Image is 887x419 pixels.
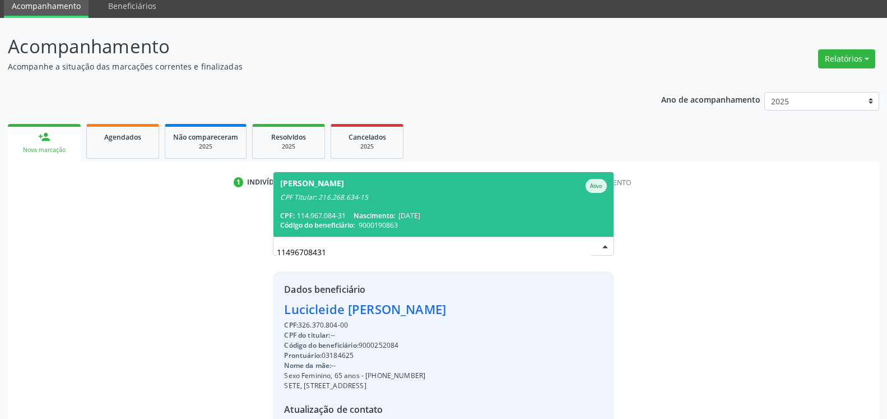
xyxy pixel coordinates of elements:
[284,330,330,340] span: CPF do titular:
[590,182,602,190] small: Ativo
[277,241,591,263] input: Busque por nome, código ou CPF
[38,131,50,143] div: person_add
[354,211,395,220] span: Nascimento:
[280,220,355,230] span: Código do beneficiário:
[173,132,238,142] span: Não compareceram
[247,177,285,187] div: Indivíduo
[349,132,386,142] span: Cancelados
[359,220,398,230] span: 9000190863
[284,330,446,340] div: --
[284,340,446,351] div: 9000252084
[280,211,606,220] div: 114.967.084-31
[234,177,244,187] div: 1
[284,283,446,296] div: Dados beneficiário
[173,142,238,151] div: 2025
[398,211,420,220] span: [DATE]
[8,61,618,72] p: Acompanhe a situação das marcações correntes e finalizadas
[280,179,344,193] div: [PERSON_NAME]
[661,92,760,106] p: Ano de acompanhamento
[284,381,446,391] div: SETE, [STREET_ADDRESS]
[284,403,446,416] div: Atualização de contato
[284,361,331,370] span: Nome da mãe:
[261,142,317,151] div: 2025
[104,132,141,142] span: Agendados
[280,211,295,220] span: CPF:
[280,193,606,202] div: CPF Titular: 216.268.634-15
[284,351,322,360] span: Prontuário:
[284,320,446,330] div: 326.370.804-00
[339,142,395,151] div: 2025
[284,320,298,330] span: CPF:
[284,361,446,371] div: --
[818,49,875,68] button: Relatórios
[271,132,306,142] span: Resolvidos
[8,33,618,61] p: Acompanhamento
[284,351,446,361] div: 03184625
[284,300,446,319] div: Lucicleide [PERSON_NAME]
[16,146,73,154] div: Nova marcação
[284,340,358,350] span: Código do beneficiário:
[284,371,446,381] div: Sexo Feminino, 65 anos - [PHONE_NUMBER]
